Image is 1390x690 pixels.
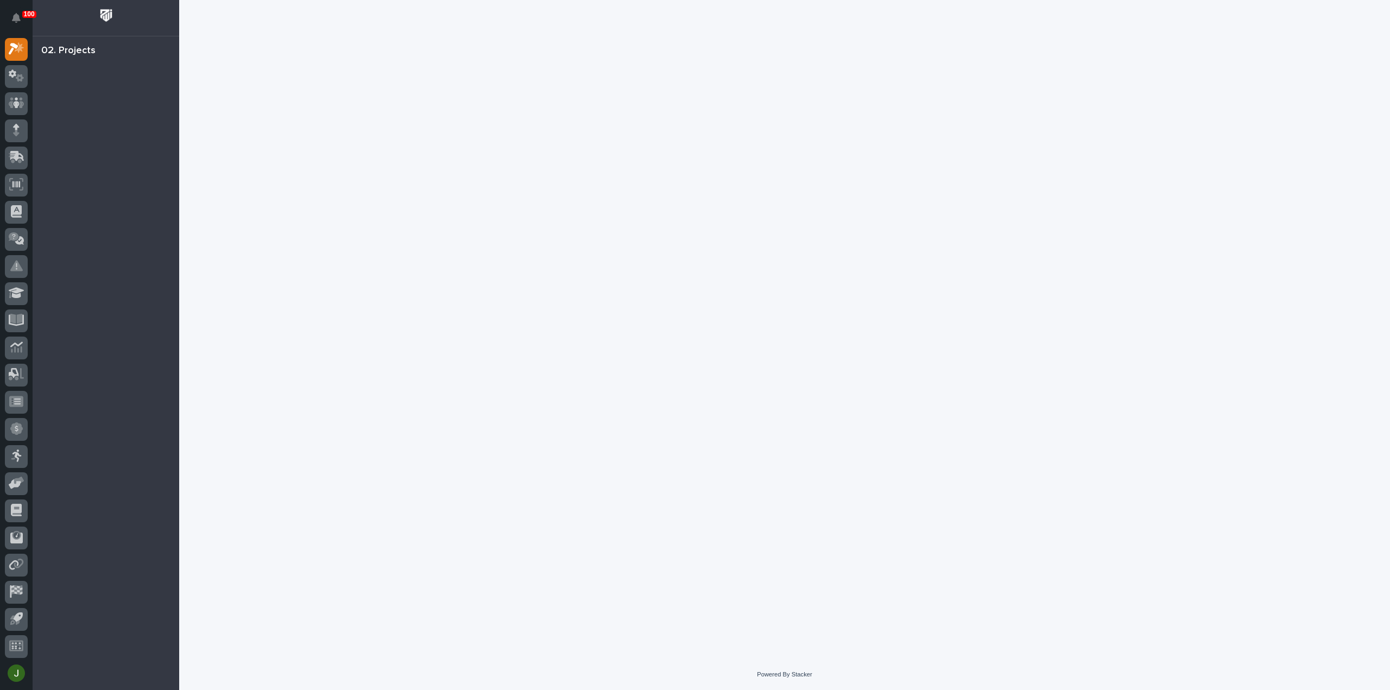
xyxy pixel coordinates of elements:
div: 02. Projects [41,45,96,57]
img: Workspace Logo [96,5,116,26]
p: 100 [24,10,35,18]
div: Notifications100 [14,13,28,30]
button: users-avatar [5,662,28,685]
button: Notifications [5,7,28,29]
a: Powered By Stacker [757,671,812,678]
